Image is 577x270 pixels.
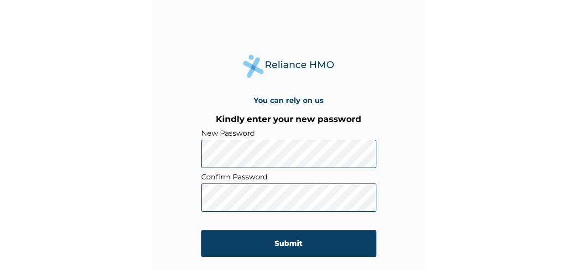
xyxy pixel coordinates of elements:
[254,96,324,105] h4: You can rely on us
[201,129,376,138] label: New Password
[201,230,376,257] input: Submit
[243,55,334,78] img: Reliance Health's Logo
[201,173,376,181] label: Confirm Password
[201,114,376,124] h3: Kindly enter your new password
